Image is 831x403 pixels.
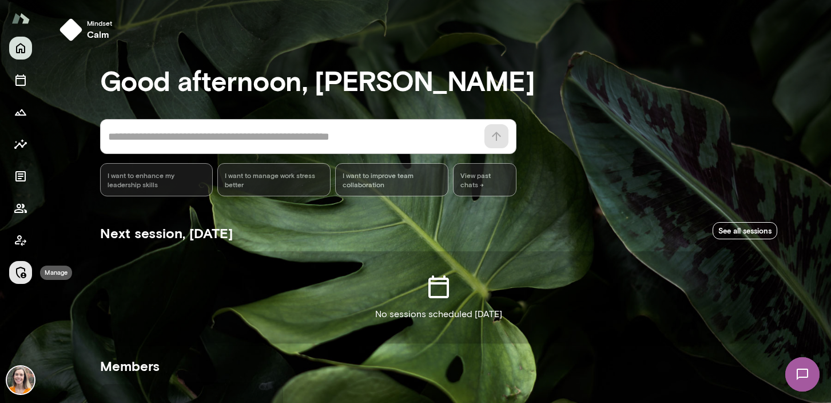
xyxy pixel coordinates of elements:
a: See all sessions [713,222,777,240]
div: I want to improve team collaboration [335,163,448,196]
button: Members [9,197,32,220]
p: No sessions scheduled [DATE] [375,307,502,321]
img: Carrie Kelly [7,366,34,394]
button: Growth Plan [9,101,32,124]
button: Documents [9,165,32,188]
span: View past chats -> [453,163,516,196]
h5: Next session, [DATE] [100,224,233,242]
span: I want to manage work stress better [225,171,323,189]
h3: Good afternoon, [PERSON_NAME] [100,64,777,96]
button: Home [9,37,32,60]
img: mindset [59,18,82,41]
div: Manage [40,266,72,280]
span: Mindset [87,18,112,27]
div: I want to manage work stress better [217,163,331,196]
span: I want to enhance my leadership skills [108,171,206,189]
img: Mento [11,7,30,29]
div: I want to enhance my leadership skills [100,163,213,196]
span: I want to improve team collaboration [343,171,441,189]
h5: Members [100,357,777,375]
button: Manage [9,261,32,284]
button: Insights [9,133,32,156]
button: Mindsetcalm [55,14,121,46]
button: Sessions [9,69,32,92]
button: Client app [9,229,32,252]
h6: calm [87,27,112,41]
